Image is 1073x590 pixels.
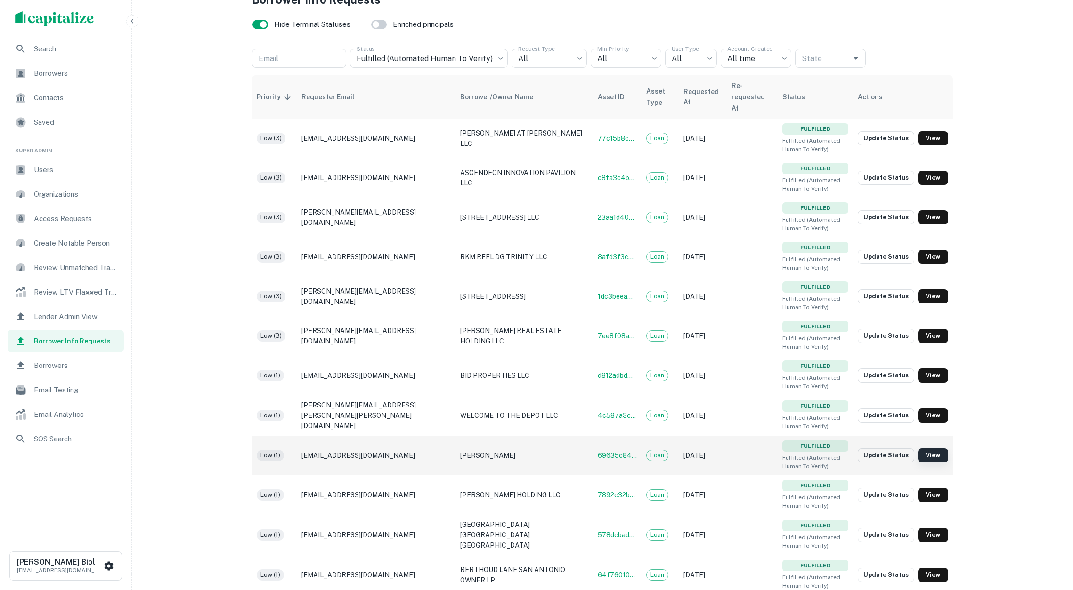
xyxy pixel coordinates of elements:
span: Loan [647,411,668,420]
a: View [918,448,948,462]
a: View [918,368,948,383]
span: Fulfilled [782,123,848,135]
td: [STREET_ADDRESS] [455,277,593,316]
a: Review LTV Flagged Transactions [8,281,124,303]
a: View [918,171,948,185]
div: 1950 S ROSEMARY ST [646,291,668,302]
div: Click to change priority [257,251,285,263]
th: Actions [853,75,953,119]
td: [DATE] [679,356,727,395]
th: Asset ID [593,75,642,119]
a: Email Analytics [8,403,124,426]
td: [EMAIL_ADDRESS][DOMAIN_NAME] [297,119,455,158]
td: [EMAIL_ADDRESS][DOMAIN_NAME] [297,158,455,198]
label: Request Type [518,45,555,53]
div: 2211 Pretty Lake Ave [646,212,668,223]
td: [PERSON_NAME] HOLDING LLC [455,475,593,515]
span: Enriched principals [393,19,454,30]
div: 101 Town And Country Ln [646,370,668,381]
th: Borrower/Owner Name [455,75,593,119]
span: Low (3) [257,252,285,262]
td: [DATE] [679,158,727,198]
span: Borrowers [34,360,118,371]
span: Loan [647,331,668,341]
span: Lender Admin View [34,311,118,322]
div: SOS Search [8,428,124,450]
td: [EMAIL_ADDRESS][DOMAIN_NAME] [297,237,455,277]
iframe: Chat Widget [1026,515,1073,560]
span: Fulfilled [782,321,848,332]
div: Click to change priority [257,291,285,302]
label: Status [357,45,374,53]
span: Fulfilled [782,520,848,531]
td: RKM REEL DG TRINITY LLC [455,237,593,277]
span: Low (3) [257,292,285,301]
span: Create Notable Person [34,238,118,249]
th: Asset Type [642,75,679,119]
td: [PERSON_NAME][EMAIL_ADDRESS][PERSON_NAME][PERSON_NAME][DOMAIN_NAME] [297,395,455,436]
a: Users [8,159,124,181]
span: Loan [647,530,668,540]
a: View [918,210,948,224]
div: Click to change priority [257,569,284,581]
span: Loan [647,173,668,183]
span: Fulfilled [782,242,848,253]
a: Loan: 25500 River Bend Dr [598,135,634,142]
div: 1220 Graduate Dr [646,450,668,461]
div: 3617 10th Ave [646,410,668,421]
span: Low (1) [257,371,284,380]
h6: [PERSON_NAME] Biol [17,558,102,566]
button: Update Status [858,488,914,502]
span: Saved [34,117,118,128]
img: capitalize-logo.png [15,11,94,26]
a: View [918,250,948,264]
label: Min Priority [597,45,629,53]
span: Fulfilled (Automated Human To Verify) [782,533,848,550]
td: [DATE] [679,277,727,316]
span: Fulfilled (Automated Human To Verify) [782,334,848,351]
div: Click to change priority [257,133,285,144]
div: Click to change priority [257,172,285,183]
button: Open [849,52,862,65]
div: Create Notable Person [8,232,124,255]
span: Search [34,43,118,55]
span: Fulfilled (Automated Human To Verify) [782,454,848,470]
span: Loan [647,292,668,301]
div: 11528 State Road 54 [646,251,668,263]
span: Loan [647,451,668,460]
span: Fulfilled (Automated Human To Verify) [782,215,848,232]
button: Update Status [858,329,914,343]
a: Contacts [8,87,124,109]
label: User Type [672,45,699,53]
a: View [918,289,948,303]
button: Update Status [858,131,914,145]
span: Fulfilled (Automated Human To Verify) [782,493,848,510]
td: [DATE] [679,237,727,277]
td: [DATE] [679,119,727,158]
span: Fulfilled [782,360,848,372]
span: Fulfilled [782,400,848,412]
span: Loan [647,252,668,262]
a: Lender Admin View [8,305,124,328]
a: Search [8,38,124,60]
div: 3200 Knoxville Center Dr [646,489,668,501]
td: ASCENDEON INNOVATION PAVILION LLC [455,158,593,198]
div: All time [721,49,791,68]
div: Borrower Info Requests [8,330,124,352]
span: Low (3) [257,173,285,183]
div: Borrowers [8,354,124,377]
a: Email Testing [8,379,124,401]
div: Click to change priority [257,410,284,421]
button: Update Status [858,368,914,383]
a: Loan: 2211 Pretty Lake Ave [598,214,634,221]
span: Low (1) [257,490,284,500]
td: [GEOGRAPHIC_DATA] [GEOGRAPHIC_DATA] [GEOGRAPHIC_DATA] [455,515,593,555]
span: Low (1) [257,570,284,580]
a: Loan: 3473 County Line Rd [598,332,634,340]
span: Fulfilled [782,480,848,491]
td: [DATE] [679,198,727,237]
